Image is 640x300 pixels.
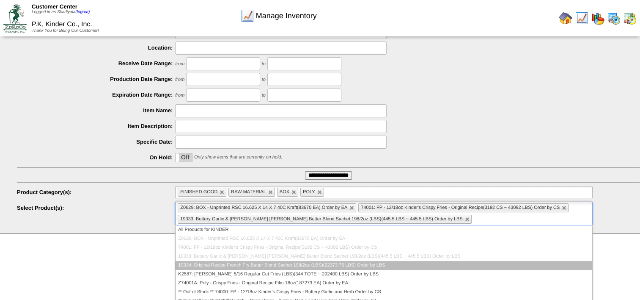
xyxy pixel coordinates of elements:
li: 19334: Original Recipe French Fry Butter Blend Sachet 198/2oz (LBS)(22373.75 LBS) Order by LBS [176,261,592,270]
img: line_graph.gif [575,11,588,25]
img: graph.gif [591,11,604,25]
span: Manage Inventory [256,11,317,20]
span: Thank You for Being Our Customer! [32,28,99,33]
li: Z74001A: Poly - Crispy Fries - Original Recipe Film 18oz(187273 EA) Order by EA [176,279,592,288]
li: ** Out of Stock ** 74000: FP - 12/18oz Kinder's Crispy Fries - Buttery Garlic and Herb Order by CS [176,288,592,297]
label: Item Description: [17,123,175,129]
span: Z0629: BOX - Unprinted RSC 16.625 X 14 X 7 40C Kraft(83670 EA) Order by EA [180,205,347,210]
img: line_graph.gif [241,9,254,22]
span: 19333: Buttery Garlic & [PERSON_NAME] [PERSON_NAME] Butter Blend Sachet 198/2oz (LBS)(445.5 LBS ~... [180,217,462,222]
label: Product Category(s): [17,189,175,195]
span: to [262,93,266,98]
span: to [262,61,266,67]
img: home.gif [559,11,572,25]
label: Receive Date Range: [17,60,175,67]
span: POLY [303,189,315,194]
label: Select Product(s): [17,205,175,211]
img: ZoRoCo_Logo(Green%26Foil)%20jpg.webp [3,4,27,32]
span: from [175,77,184,82]
label: Production Date Range: [17,76,175,82]
label: On Hold: [17,154,175,161]
li: 74001: FP - 12/18oz Kinder's Crispy Fries - Original Recipe(3192 CS ~ 43092 LBS) Order by CS [176,243,592,252]
span: Only show items that are currently on hold. [194,155,282,160]
span: Logged in as Skadiyala [32,10,90,14]
span: RAW MATERIAL [231,189,266,194]
img: calendarinout.gif [623,11,637,25]
img: calendarprod.gif [607,11,621,25]
label: Location: [17,44,175,51]
label: Specific Date: [17,139,175,145]
li: 19333: Buttery Garlic & [PERSON_NAME] [PERSON_NAME] Butter Blend Sachet 198/2oz (LBS)(445.5 LBS ~... [176,252,592,261]
span: 74001: FP - 12/18oz Kinder's Crispy Fries - Original Recipe(3192 CS ~ 43092 LBS) Order by CS [361,205,560,210]
span: Customer Center [32,3,77,10]
span: from [175,61,184,67]
li: Z0629: BOX - Unprinted RSC 16.625 X 14 X 7 40C Kraft(83670 EA) Order by EA [176,234,592,243]
span: P.K, Kinder Co., Inc. [32,21,92,28]
span: to [262,77,266,82]
li: All Products for KINDER [176,225,592,234]
span: BOX [280,189,289,194]
label: Off [176,153,192,162]
div: OnOff [175,153,192,162]
label: Expiration Date Range: [17,92,175,98]
li: K2587: [PERSON_NAME] 5/16 Regular Cut Fries (LBS)(344 TOTE ~ 292400 LBS) Order by LBS [176,270,592,279]
a: (logout) [75,10,90,14]
span: from [175,93,184,98]
label: Item Name: [17,107,175,114]
span: FINISHED GOOD [180,189,217,194]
